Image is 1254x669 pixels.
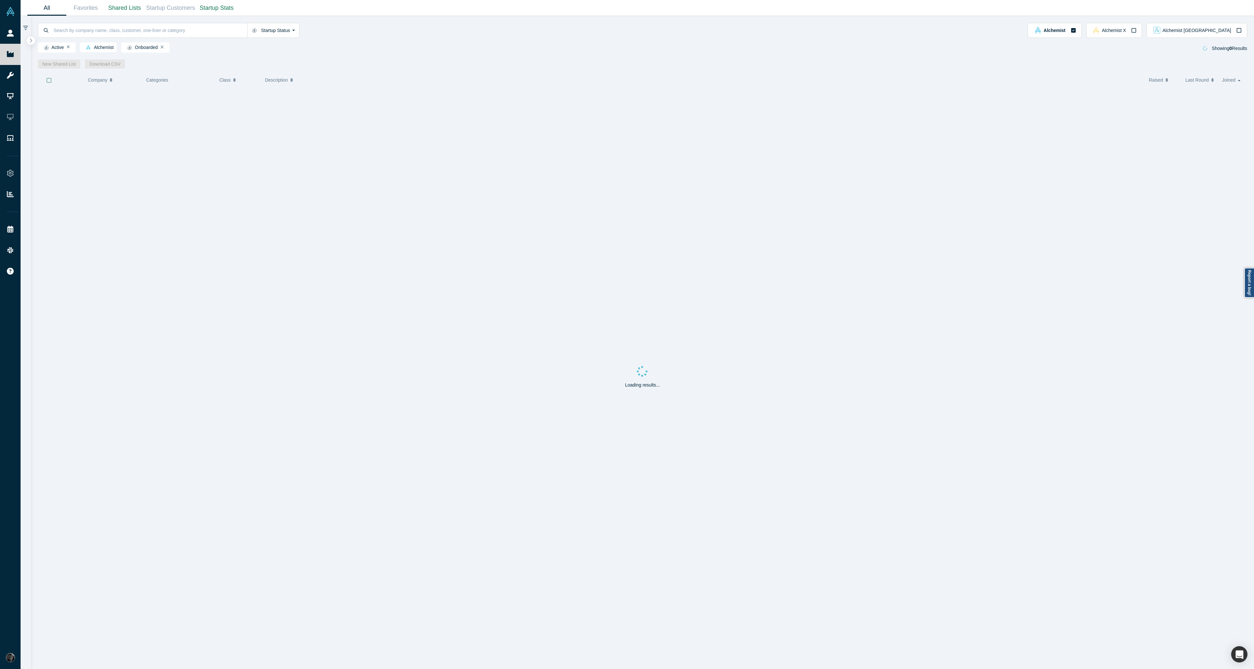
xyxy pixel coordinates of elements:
[1035,27,1041,34] img: alchemist Vault Logo
[219,73,231,87] span: Class
[83,45,114,50] span: Alchemist
[1185,73,1209,87] span: Last Round
[625,382,660,389] p: Loading results...
[1244,268,1254,298] a: Report a bug!
[252,28,257,33] img: Startup status
[1086,23,1142,38] button: alchemistx Vault LogoAlchemist X
[41,45,64,50] span: Active
[27,0,66,16] a: All
[1044,28,1066,33] span: Alchemist
[1230,46,1232,51] strong: 0
[38,59,81,69] button: New Shared List
[1212,46,1247,51] span: Showing Results
[1163,28,1231,33] span: Alchemist [GEOGRAPHIC_DATA]
[161,45,164,49] button: Remove Filter
[265,73,288,87] span: Description
[44,45,49,50] img: Startup status
[144,0,197,16] a: Startup Customers
[127,45,132,50] img: Startup status
[1153,27,1160,34] img: alchemist_aj Vault Logo
[6,7,15,16] img: Alchemist Vault Logo
[66,0,105,16] a: Favorites
[1185,73,1215,87] button: Last Round
[1093,27,1100,34] img: alchemistx Vault Logo
[53,23,247,38] input: Search by company name, class, customer, one-liner or category
[1149,73,1163,87] span: Raised
[197,0,236,16] a: Startup Stats
[86,45,91,50] img: alchemist Vault Logo
[219,73,255,87] button: Class
[1147,23,1247,38] button: alchemist_aj Vault LogoAlchemist [GEOGRAPHIC_DATA]
[1222,73,1243,87] button: Joined
[1149,73,1179,87] button: Raised
[88,73,136,87] button: Company
[88,73,107,87] span: Company
[85,59,125,69] button: Download CSV
[6,653,15,662] img: Rami Chousein's Account
[1222,73,1235,87] span: Joined
[124,45,158,50] span: Onboarded
[105,0,144,16] a: Shared Lists
[146,77,168,83] span: Categories
[67,45,70,49] button: Remove Filter
[1102,28,1126,33] span: Alchemist X
[247,23,300,38] button: Startup Status
[265,73,1142,87] button: Description
[1028,23,1081,38] button: alchemist Vault LogoAlchemist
